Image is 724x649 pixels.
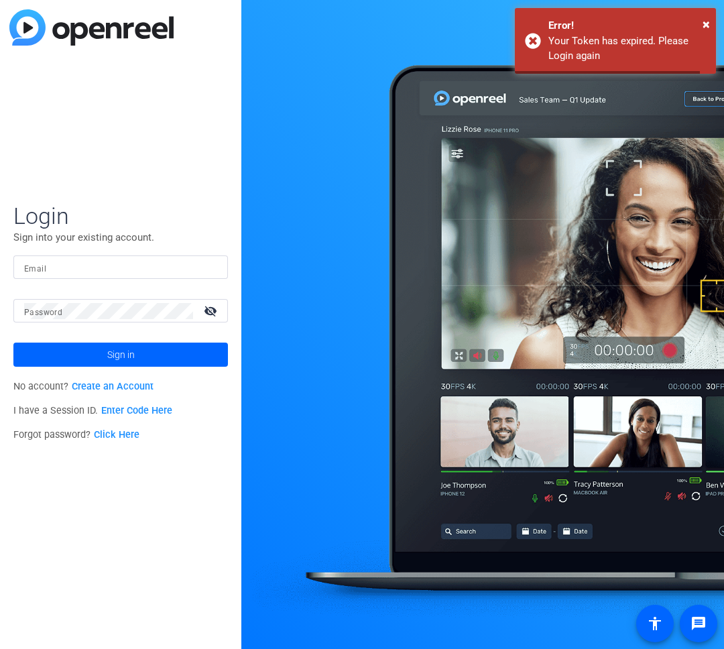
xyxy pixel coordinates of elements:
[13,202,228,230] span: Login
[548,18,706,34] div: Error!
[101,405,172,416] a: Enter Code Here
[107,338,135,371] span: Sign in
[13,429,139,440] span: Forgot password?
[548,34,706,64] div: Your Token has expired. Please Login again
[24,259,217,276] input: Enter Email Address
[690,615,707,632] mat-icon: message
[13,405,172,416] span: I have a Session ID.
[13,381,154,392] span: No account?
[13,343,228,367] button: Sign in
[94,429,139,440] a: Click Here
[72,381,154,392] a: Create an Account
[24,308,62,317] mat-label: Password
[13,230,228,245] p: Sign into your existing account.
[9,9,174,46] img: blue-gradient.svg
[196,301,228,320] mat-icon: visibility_off
[703,14,710,34] button: Close
[703,16,710,32] span: ×
[24,264,46,274] mat-label: Email
[647,615,663,632] mat-icon: accessibility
